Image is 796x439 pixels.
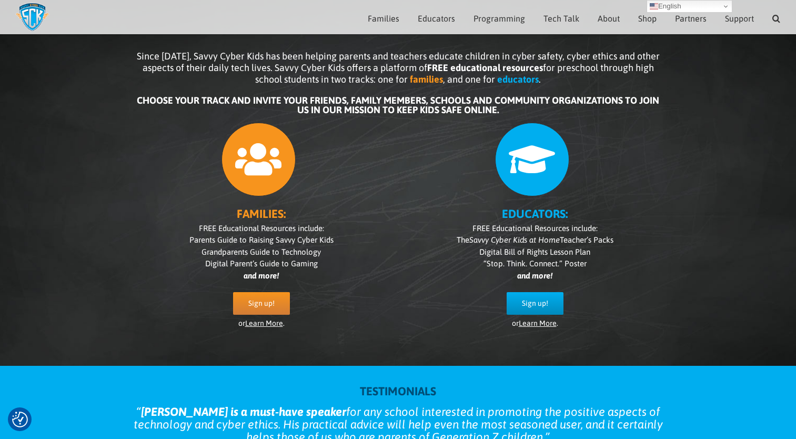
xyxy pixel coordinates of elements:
span: Educators [418,14,455,23]
b: CHOOSE YOUR TRACK AND INVITE YOUR FRIENDS, FAMILY MEMBERS, SCHOOLS AND COMMUNITY ORGANIZATIONS TO... [137,95,659,115]
a: Learn More [245,319,283,327]
a: Sign up! [507,292,563,315]
span: Grandparents Guide to Technology [201,247,321,256]
i: and more! [517,271,552,280]
span: or . [512,319,558,327]
b: FAMILIES: [237,207,286,221]
span: “Stop. Think. Connect.” Poster [483,259,587,268]
b: FREE educational resources [427,62,543,73]
span: Partners [675,14,707,23]
span: Sign up! [522,299,548,308]
strong: [PERSON_NAME] is a must-have speaker [141,405,346,418]
span: Sign up! [248,299,275,308]
button: Consent Preferences [12,412,28,427]
span: FREE Educational Resources include: [199,224,324,233]
a: Learn More [519,319,557,327]
strong: TESTIMONIALS [360,384,436,398]
span: or . [238,319,285,327]
i: and more! [244,271,279,280]
span: Since [DATE], Savvy Cyber Kids has been helping parents and teachers educate children in cyber sa... [137,51,660,85]
span: Shop [638,14,657,23]
img: Savvy Cyber Kids Logo [16,3,49,32]
b: families [410,74,443,85]
b: educators [497,74,539,85]
span: FREE Educational Resources include: [472,224,598,233]
b: EDUCATORS: [502,207,568,221]
span: Digital Parent’s Guide to Gaming [205,259,318,268]
span: Tech Talk [543,14,579,23]
span: . [539,74,541,85]
span: Support [725,14,754,23]
span: The Teacher’s Packs [457,235,613,244]
img: Revisit consent button [12,412,28,427]
i: Savvy Cyber Kids at Home [469,235,560,244]
span: Parents Guide to Raising Savvy Cyber Kids [189,235,334,244]
img: en [650,2,658,11]
span: Programming [473,14,525,23]
span: About [598,14,620,23]
span: , and one for [443,74,495,85]
span: Digital Bill of Rights Lesson Plan [479,247,590,256]
span: Families [368,14,399,23]
a: Sign up! [233,292,290,315]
